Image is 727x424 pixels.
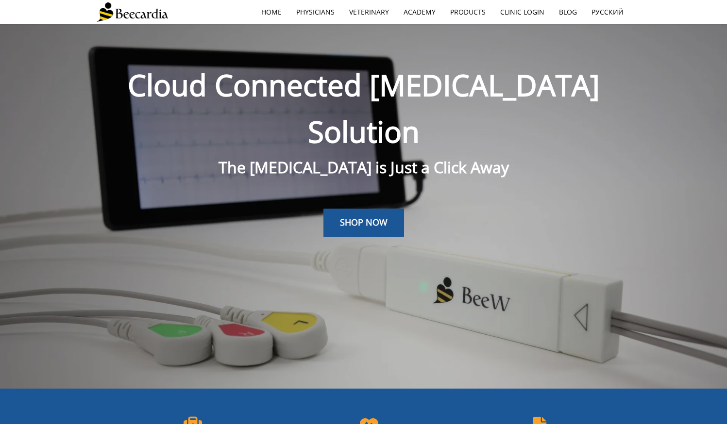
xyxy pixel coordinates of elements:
a: Clinic Login [493,1,552,23]
a: Veterinary [342,1,396,23]
a: Academy [396,1,443,23]
a: SHOP NOW [323,209,404,237]
span: SHOP NOW [340,216,388,228]
a: Physicians [289,1,342,23]
a: Blog [552,1,584,23]
span: The [MEDICAL_DATA] is Just a Click Away [219,157,509,178]
img: Beecardia [97,2,168,22]
a: Русский [584,1,631,23]
a: home [254,1,289,23]
a: Products [443,1,493,23]
span: Cloud Connected [MEDICAL_DATA] Solution [128,65,600,151]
